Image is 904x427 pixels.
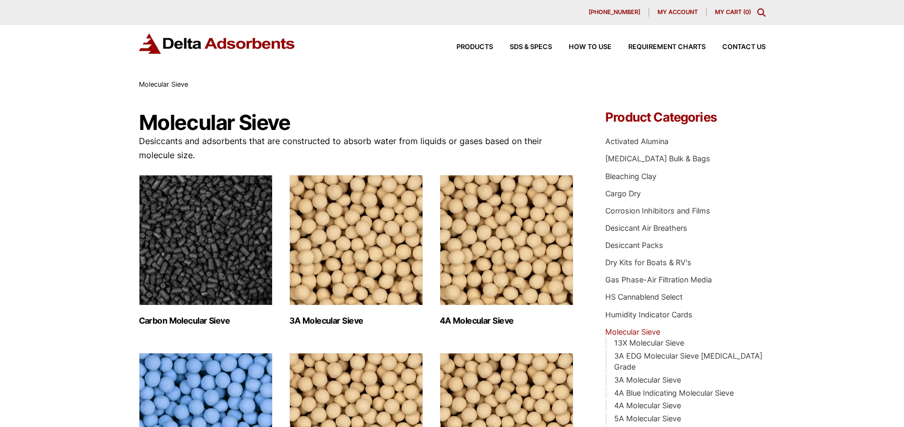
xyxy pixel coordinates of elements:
span: My account [658,9,698,15]
a: My Cart (0) [715,8,751,16]
a: Desiccant Air Breathers [605,223,687,232]
span: 0 [745,8,749,16]
a: Humidity Indicator Cards [605,310,692,319]
h4: Product Categories [605,111,765,124]
a: 4A Molecular Sieve [614,401,681,410]
a: Visit product category 3A Molecular Sieve [289,175,423,326]
span: [PHONE_NUMBER] [589,9,640,15]
a: Dry Kits for Boats & RV's [605,258,691,267]
h2: 3A Molecular Sieve [289,316,423,326]
h2: 4A Molecular Sieve [440,316,573,326]
a: Gas Phase-Air Filtration Media [605,275,712,284]
a: 3A Molecular Sieve [614,375,681,384]
a: 5A Molecular Sieve [614,414,681,423]
img: Carbon Molecular Sieve [139,175,273,305]
a: Products [440,44,493,51]
span: How to Use [569,44,612,51]
a: [MEDICAL_DATA] Bulk & Bags [605,154,710,163]
a: SDS & SPECS [493,44,552,51]
p: Desiccants and adsorbents that are constructed to absorb water from liquids or gases based on the... [139,134,574,162]
h2: Carbon Molecular Sieve [139,316,273,326]
a: 3A EDG Molecular Sieve [MEDICAL_DATA] Grade [614,351,762,372]
a: Bleaching Clay [605,172,656,181]
h1: Molecular Sieve [139,111,574,134]
a: Visit product category 4A Molecular Sieve [440,175,573,326]
a: Visit product category Carbon Molecular Sieve [139,175,273,326]
a: My account [649,8,707,17]
a: [PHONE_NUMBER] [580,8,649,17]
a: 4A Blue Indicating Molecular Sieve [614,388,734,397]
img: 3A Molecular Sieve [289,175,423,305]
a: Requirement Charts [612,44,706,51]
img: Delta Adsorbents [139,33,296,54]
span: SDS & SPECS [510,44,552,51]
span: Molecular Sieve [139,80,188,88]
a: Contact Us [706,44,766,51]
span: Contact Us [722,44,766,51]
a: Activated Alumina [605,137,668,146]
a: Desiccant Packs [605,241,663,250]
div: Toggle Modal Content [757,8,766,17]
a: HS Cannablend Select [605,292,683,301]
span: Products [456,44,493,51]
a: 13X Molecular Sieve [614,338,684,347]
a: Cargo Dry [605,189,641,198]
a: Corrosion Inhibitors and Films [605,206,710,215]
a: Molecular Sieve [605,327,660,336]
span: Requirement Charts [628,44,706,51]
a: How to Use [552,44,612,51]
img: 4A Molecular Sieve [440,175,573,305]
